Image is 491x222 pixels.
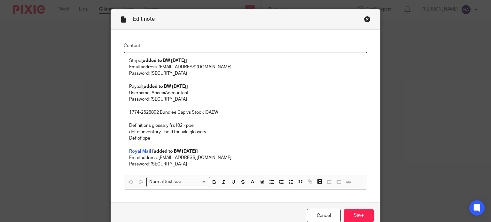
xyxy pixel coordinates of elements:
[148,179,183,185] span: Normal text size
[124,42,368,49] label: Content
[129,64,362,70] p: Email address: [EMAIL_ADDRESS][DOMAIN_NAME]
[129,161,362,167] p: Password: [SECURITY_DATA]
[129,129,362,135] p: def of inventory - held for sale glossary
[183,179,207,185] input: Search for option
[129,155,362,161] p: Email address: [EMAIL_ADDRESS][DOMAIN_NAME]
[141,58,187,63] strong: [added to BW [DATE]]
[129,109,362,116] p: 1774-2528892 Bundlee Cap vs Stock ICAEW
[129,83,362,90] p: Paypal
[129,122,362,129] p: Definitions glossary frs102 - ppe
[129,96,362,103] p: Password: [SECURITY_DATA]
[129,70,362,77] p: Password: [SECURITY_DATA]
[151,149,198,154] strong: [added to BW [DATE]]
[129,90,362,96] p: Username: AbacaiAccountant
[129,57,362,64] p: Stripe
[142,84,188,89] strong: [added to BW [DATE]]
[133,17,155,22] span: Edit note
[364,16,370,22] div: Close this dialog window
[129,149,151,154] a: Royal Mail
[146,177,210,187] div: Search for option
[129,135,362,142] p: Def of ppe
